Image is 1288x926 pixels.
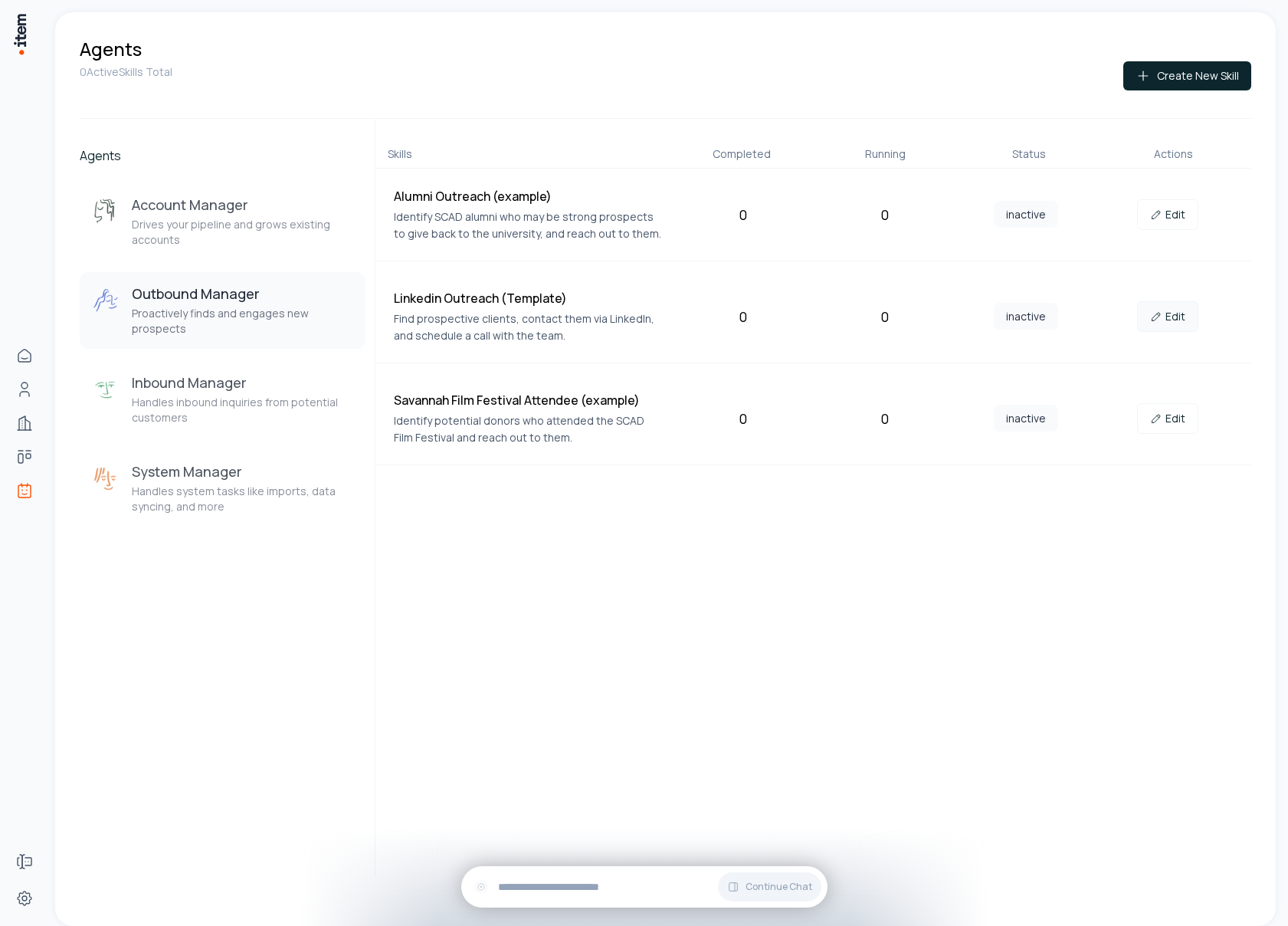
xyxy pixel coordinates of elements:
[394,209,665,242] p: Identify SCAD alumni who may be strong prospects to give back to the university, and reach out to...
[80,450,365,527] button: System ManagerSystem ManagerHandles system tasks like imports, data syncing, and more
[394,391,665,409] h4: Savannah Film Festival Attendee (example)
[9,408,40,438] a: Companies
[461,866,828,908] div: Continue Chat
[678,408,808,429] div: 0
[394,310,665,344] p: Find prospective clients, contact them via LinkedIn, and schedule a call with the team.
[1107,146,1239,162] div: Actions
[80,37,142,61] h1: Agents
[1137,199,1198,230] a: Edit
[718,872,821,901] button: Continue Chat
[80,146,365,165] h2: Agents
[9,883,40,914] a: Settings
[394,412,665,446] p: Identify potential donors who attended the SCAD Film Festival and reach out to them.
[678,204,808,225] div: 0
[92,287,120,315] img: Outbound Manager
[394,289,665,307] h4: Linkedin Outreach (Template)
[9,442,40,472] a: Deals
[9,374,40,405] a: People
[9,846,40,877] a: Forms
[994,405,1058,432] span: inactive
[1137,403,1198,434] a: Edit
[132,306,353,337] p: Proactively finds and engages new prospects
[963,146,1095,162] div: Status
[132,195,353,214] h3: Account Manager
[132,484,353,514] p: Handles system tasks like imports, data syncing, and more
[92,199,120,226] img: Account Manager
[1123,61,1251,90] button: Create New Skill
[994,201,1058,228] span: inactive
[132,395,353,425] p: Handles inbound inquiries from potential customers
[388,146,664,162] div: Skills
[820,204,949,225] div: 0
[80,64,172,80] p: 0 Active Skills Total
[80,272,365,349] button: Outbound ManagerOutbound ManagerProactively finds and engages new prospects
[132,217,353,248] p: Drives your pipeline and grows existing accounts
[80,183,365,260] button: Account ManagerAccount ManagerDrives your pipeline and grows existing accounts
[820,146,952,162] div: Running
[12,12,28,56] img: Item Brain Logo
[92,465,120,493] img: System Manager
[80,361,365,438] button: Inbound ManagerInbound ManagerHandles inbound inquiries from potential customers
[92,376,120,404] img: Inbound Manager
[820,408,949,429] div: 0
[132,462,353,481] h3: System Manager
[9,475,40,506] a: Agents
[9,340,40,371] a: Home
[394,187,665,205] h4: Alumni Outreach (example)
[1137,301,1198,332] a: Edit
[132,284,353,303] h3: Outbound Manager
[820,306,949,327] div: 0
[676,146,808,162] div: Completed
[746,881,812,893] span: Continue Chat
[132,373,353,392] h3: Inbound Manager
[994,303,1058,330] span: inactive
[678,306,808,327] div: 0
